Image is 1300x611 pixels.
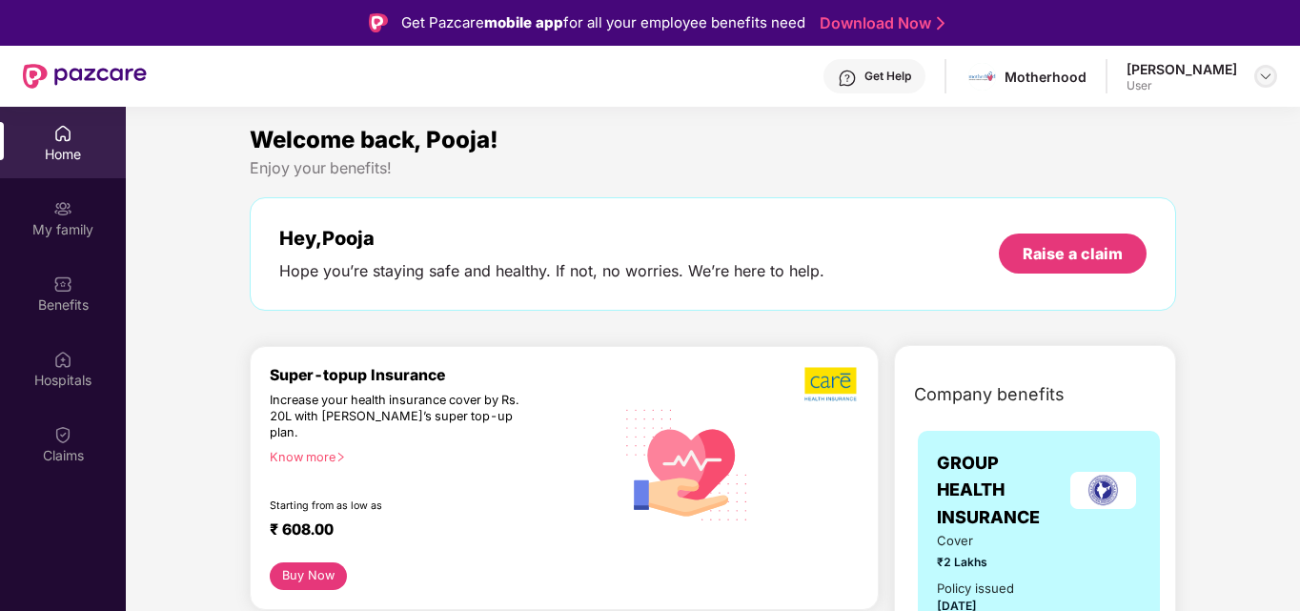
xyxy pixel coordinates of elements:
div: [PERSON_NAME] [1127,60,1237,78]
div: Raise a claim [1023,243,1123,264]
img: svg+xml;base64,PHN2ZyBpZD0iQmVuZWZpdHMiIHhtbG5zPSJodHRwOi8vd3d3LnczLm9yZy8yMDAwL3N2ZyIgd2lkdGg9Ij... [53,275,72,294]
img: svg+xml;base64,PHN2ZyBpZD0iRHJvcGRvd24tMzJ4MzIiIHhtbG5zPSJodHRwOi8vd3d3LnczLm9yZy8yMDAwL3N2ZyIgd2... [1258,69,1273,84]
div: ₹ 608.00 [270,520,595,543]
button: Buy Now [270,562,347,590]
div: Hey, Pooja [279,227,824,250]
img: b5dec4f62d2307b9de63beb79f102df3.png [804,366,859,402]
img: svg+xml;base64,PHN2ZyB4bWxucz0iaHR0cDovL3d3dy53My5vcmcvMjAwMC9zdmciIHhtbG5zOnhsaW5rPSJodHRwOi8vd3... [614,389,762,539]
span: Company benefits [914,381,1065,408]
div: Enjoy your benefits! [250,158,1176,178]
span: ₹2 Lakhs [937,553,1026,571]
div: Get Pazcare for all your employee benefits need [401,11,805,34]
div: User [1127,78,1237,93]
img: svg+xml;base64,PHN2ZyBpZD0iQ2xhaW0iIHhtbG5zPSJodHRwOi8vd3d3LnczLm9yZy8yMDAwL3N2ZyIgd2lkdGg9IjIwIi... [53,425,72,444]
div: Policy issued [937,579,1014,599]
img: Stroke [937,13,945,33]
img: insurerLogo [1070,472,1136,509]
span: Welcome back, Pooja! [250,126,498,153]
div: Get Help [864,69,911,84]
span: right [335,452,346,462]
img: svg+xml;base64,PHN2ZyB3aWR0aD0iMjAiIGhlaWdodD0iMjAiIHZpZXdCb3g9IjAgMCAyMCAyMCIgZmlsbD0ibm9uZSIgeG... [53,199,72,218]
div: Super-topup Insurance [270,366,614,384]
div: Know more [270,450,602,463]
img: svg+xml;base64,PHN2ZyBpZD0iSG9zcGl0YWxzIiB4bWxucz0iaHR0cDovL3d3dy53My5vcmcvMjAwMC9zdmciIHdpZHRoPS... [53,350,72,369]
img: motherhood%20_%20logo.png [968,63,996,91]
span: GROUP HEALTH INSURANCE [937,450,1066,531]
div: Increase your health insurance cover by Rs. 20L with [PERSON_NAME]’s super top-up plan. [270,393,531,441]
img: Logo [369,13,388,32]
img: New Pazcare Logo [23,64,147,89]
a: Download Now [820,13,939,33]
img: svg+xml;base64,PHN2ZyBpZD0iSGVscC0zMngzMiIgeG1sbnM9Imh0dHA6Ly93d3cudzMub3JnLzIwMDAvc3ZnIiB3aWR0aD... [838,69,857,88]
span: Cover [937,531,1026,551]
div: Motherhood [1005,68,1087,86]
img: svg+xml;base64,PHN2ZyBpZD0iSG9tZSIgeG1sbnM9Imh0dHA6Ly93d3cudzMub3JnLzIwMDAvc3ZnIiB3aWR0aD0iMjAiIG... [53,124,72,143]
div: Hope you’re staying safe and healthy. If not, no worries. We’re here to help. [279,261,824,281]
strong: mobile app [484,13,563,31]
div: Starting from as low as [270,499,533,513]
